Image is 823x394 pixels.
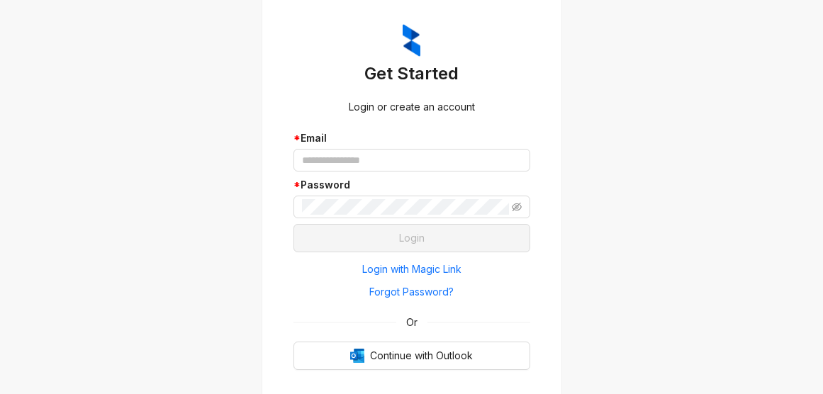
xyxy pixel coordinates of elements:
img: ZumaIcon [403,24,420,57]
span: Forgot Password? [369,284,454,300]
button: Login with Magic Link [293,258,530,281]
div: Password [293,177,530,193]
span: Continue with Outlook [370,348,473,364]
span: eye-invisible [512,202,522,212]
span: Login with Magic Link [362,261,461,277]
button: Login [293,224,530,252]
span: Or [396,315,427,330]
button: OutlookContinue with Outlook [293,342,530,370]
h3: Get Started [293,62,530,85]
div: Login or create an account [293,99,530,115]
div: Email [293,130,530,146]
img: Outlook [350,349,364,363]
button: Forgot Password? [293,281,530,303]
